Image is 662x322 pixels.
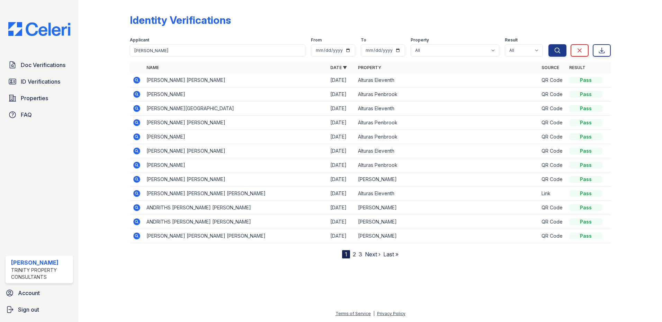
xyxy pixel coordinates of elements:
td: [DATE] [328,102,355,116]
a: Terms of Service [336,311,371,316]
td: [DATE] [328,130,355,144]
td: QR Code [539,201,566,215]
a: Date ▼ [330,65,347,70]
span: Doc Verifications [21,61,65,69]
td: QR Code [539,172,566,187]
td: Alturas Eleventh [355,73,539,87]
td: QR Code [539,130,566,144]
td: Alturas Eleventh [355,102,539,116]
td: [PERSON_NAME] [144,87,328,102]
td: [DATE] [328,229,355,243]
a: Privacy Policy [377,311,405,316]
td: [PERSON_NAME] [PERSON_NAME] [144,172,328,187]
td: Alturas Eleventh [355,144,539,158]
label: From [311,37,322,43]
label: Result [505,37,518,43]
td: ANDRITHS [PERSON_NAME] [PERSON_NAME] [144,215,328,229]
div: Identity Verifications [130,14,231,26]
td: [DATE] [328,215,355,229]
td: QR Code [539,102,566,116]
td: [PERSON_NAME] [355,215,539,229]
a: FAQ [6,108,73,122]
td: [DATE] [328,201,355,215]
td: [PERSON_NAME] [355,172,539,187]
td: QR Code [539,87,566,102]
span: Properties [21,94,48,102]
label: To [361,37,366,43]
div: Pass [569,162,602,169]
div: Pass [569,105,602,112]
a: Properties [6,91,73,105]
a: Last » [383,251,399,258]
td: Alturas Eleventh [355,187,539,201]
div: Pass [569,190,602,197]
td: Alturas Penbrook [355,87,539,102]
td: [PERSON_NAME] [355,201,539,215]
td: QR Code [539,144,566,158]
td: [DATE] [328,158,355,172]
td: [DATE] [328,144,355,158]
div: Trinity Property Consultants [11,267,70,281]
td: [DATE] [328,187,355,201]
a: ID Verifications [6,75,73,88]
a: Next › [365,251,381,258]
td: Link [539,187,566,201]
td: [PERSON_NAME] [355,229,539,243]
span: FAQ [21,111,32,119]
img: CE_Logo_Blue-a8612792a0a2168367f1c8372b55b34899dd931a85d93a1a3d3e32e68fde9ad4.png [3,22,76,36]
label: Property [411,37,429,43]
div: Pass [569,148,602,154]
div: Pass [569,77,602,84]
div: Pass [569,218,602,225]
td: QR Code [539,158,566,172]
td: [DATE] [328,87,355,102]
div: | [373,311,375,316]
a: 3 [359,251,362,258]
span: ID Verifications [21,77,60,86]
td: [PERSON_NAME] [PERSON_NAME] [PERSON_NAME] [144,187,328,201]
div: 1 [342,250,350,258]
td: [DATE] [328,172,355,187]
td: [DATE] [328,73,355,87]
div: Pass [569,233,602,239]
label: Applicant [130,37,149,43]
div: Pass [569,133,602,140]
a: Doc Verifications [6,58,73,72]
div: Pass [569,91,602,98]
td: [PERSON_NAME] [PERSON_NAME] [144,116,328,130]
span: Sign out [18,305,39,314]
td: [PERSON_NAME] [PERSON_NAME] [144,73,328,87]
div: [PERSON_NAME] [11,258,70,267]
td: Alturas Penbrook [355,130,539,144]
a: 2 [353,251,356,258]
a: Name [146,65,159,70]
td: [PERSON_NAME][GEOGRAPHIC_DATA] [144,102,328,116]
a: Sign out [3,303,76,316]
td: [PERSON_NAME] [144,130,328,144]
td: QR Code [539,116,566,130]
a: Source [542,65,559,70]
div: Pass [569,119,602,126]
td: QR Code [539,215,566,229]
div: Pass [569,176,602,183]
td: [PERSON_NAME] [144,158,328,172]
td: ANDRITHS [PERSON_NAME] [PERSON_NAME] [144,201,328,215]
td: [PERSON_NAME] [PERSON_NAME] [144,144,328,158]
a: Property [358,65,381,70]
td: QR Code [539,229,566,243]
a: Account [3,286,76,300]
div: Pass [569,204,602,211]
td: Alturas Penbrook [355,116,539,130]
a: Result [569,65,585,70]
input: Search by name or phone number [130,44,305,57]
span: Account [18,289,40,297]
td: [PERSON_NAME] [PERSON_NAME] [PERSON_NAME] [144,229,328,243]
td: QR Code [539,73,566,87]
td: [DATE] [328,116,355,130]
td: Alturas Penbrook [355,158,539,172]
